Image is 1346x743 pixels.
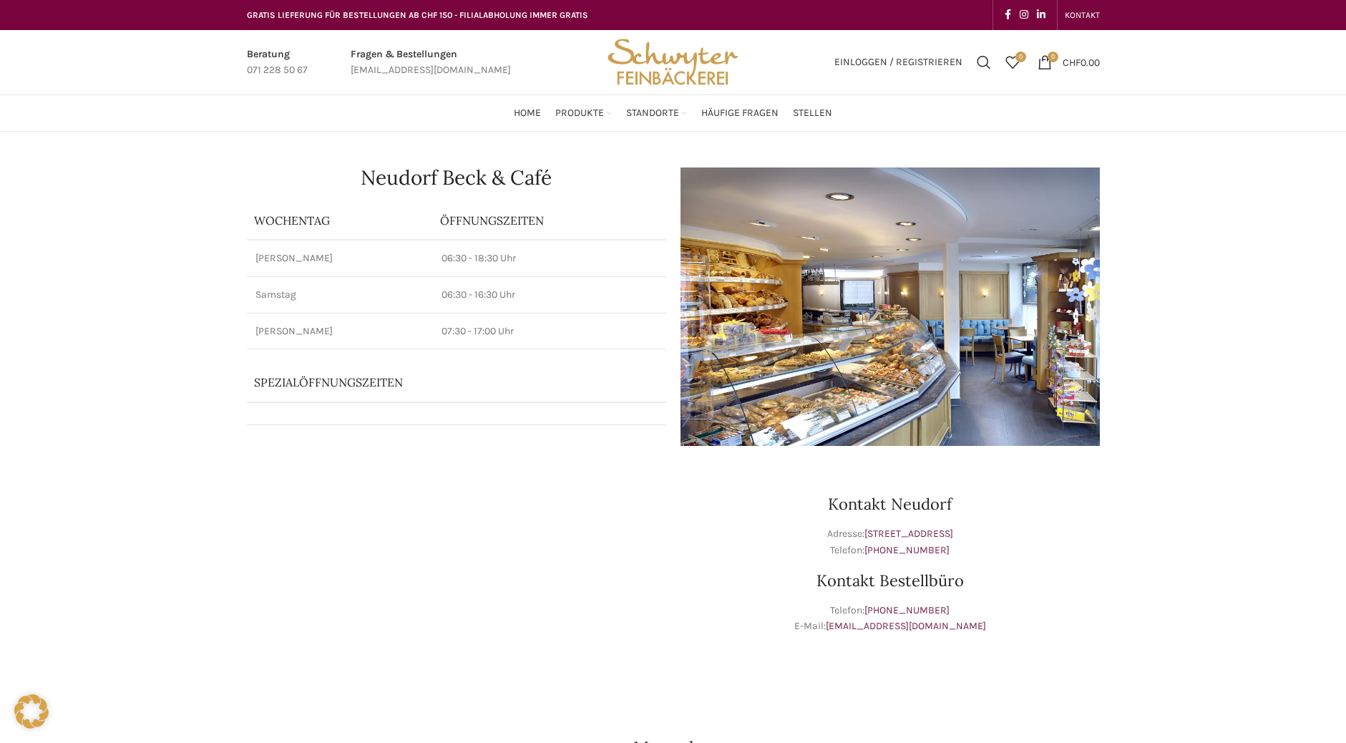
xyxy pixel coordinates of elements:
[555,99,612,127] a: Produkte
[603,55,743,67] a: Site logo
[1058,1,1107,29] div: Secondary navigation
[827,48,970,77] a: Einloggen / Registrieren
[1048,52,1058,62] span: 0
[626,99,687,127] a: Standorte
[247,460,666,675] iframe: schwyter martinsbruggstrasse
[247,47,308,79] a: Infobox link
[442,251,658,266] p: 06:30 - 18:30 Uhr
[555,107,604,120] span: Produkte
[247,10,588,20] span: GRATIS LIEFERUNG FÜR BESTELLUNGEN AB CHF 150 - FILIALABHOLUNG IMMER GRATIS
[826,620,986,632] a: [EMAIL_ADDRESS][DOMAIN_NAME]
[864,604,950,616] a: [PHONE_NUMBER]
[681,573,1100,588] h3: Kontakt Bestellbüro
[1063,56,1100,68] bdi: 0.00
[255,324,424,339] p: [PERSON_NAME]
[701,99,779,127] a: Häufige Fragen
[681,526,1100,558] p: Adresse: Telefon:
[1000,5,1015,25] a: Facebook social link
[864,544,950,556] a: [PHONE_NUMBER]
[1063,56,1081,68] span: CHF
[701,107,779,120] span: Häufige Fragen
[834,57,962,67] span: Einloggen / Registrieren
[603,30,743,94] img: Bäckerei Schwyter
[514,107,541,120] span: Home
[681,496,1100,512] h3: Kontakt Neudorf
[440,213,659,228] p: ÖFFNUNGSZEITEN
[1030,48,1107,77] a: 0 CHF0.00
[1033,5,1050,25] a: Linkedin social link
[442,288,658,302] p: 06:30 - 16:30 Uhr
[442,324,658,339] p: 07:30 - 17:00 Uhr
[998,48,1027,77] div: Meine Wunschliste
[255,251,424,266] p: [PERSON_NAME]
[793,99,832,127] a: Stellen
[998,48,1027,77] a: 0
[864,528,953,540] a: [STREET_ADDRESS]
[970,48,998,77] a: Suchen
[351,47,511,79] a: Infobox link
[247,167,666,188] h1: Neudorf Beck & Café
[514,99,541,127] a: Home
[240,99,1107,127] div: Main navigation
[793,107,832,120] span: Stellen
[681,603,1100,635] p: Telefon: E-Mail:
[626,107,679,120] span: Standorte
[254,374,619,390] p: Spezialöffnungszeiten
[255,288,424,302] p: Samstag
[1015,5,1033,25] a: Instagram social link
[1065,1,1100,29] a: KONTAKT
[1065,10,1100,20] span: KONTAKT
[1015,52,1026,62] span: 0
[254,213,426,228] p: Wochentag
